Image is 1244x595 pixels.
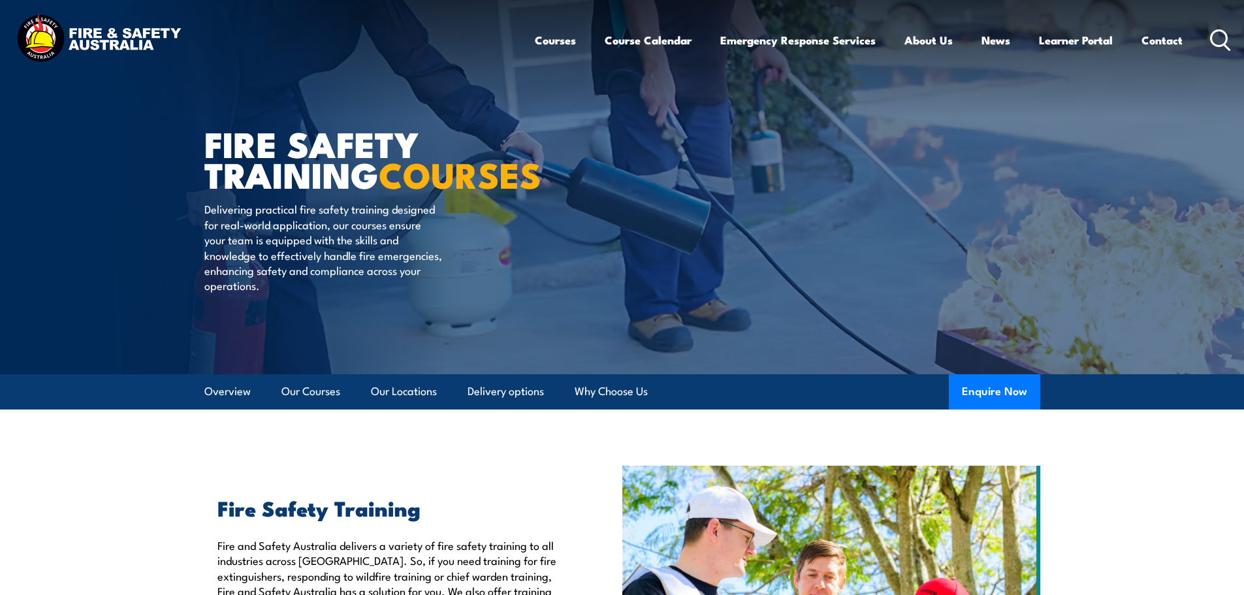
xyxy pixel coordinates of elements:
[981,23,1010,57] a: News
[535,23,576,57] a: Courses
[217,498,562,517] h2: Fire Safety Training
[1141,23,1183,57] a: Contact
[204,128,527,189] h1: FIRE SAFETY TRAINING
[720,23,876,57] a: Emergency Response Services
[1039,23,1113,57] a: Learner Portal
[379,146,541,201] strong: COURSES
[468,374,544,409] a: Delivery options
[949,374,1040,410] button: Enquire Now
[904,23,953,57] a: About Us
[204,374,251,409] a: Overview
[371,374,437,409] a: Our Locations
[281,374,340,409] a: Our Courses
[204,201,443,293] p: Delivering practical fire safety training designed for real-world application, our courses ensure...
[575,374,648,409] a: Why Choose Us
[605,23,692,57] a: Course Calendar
